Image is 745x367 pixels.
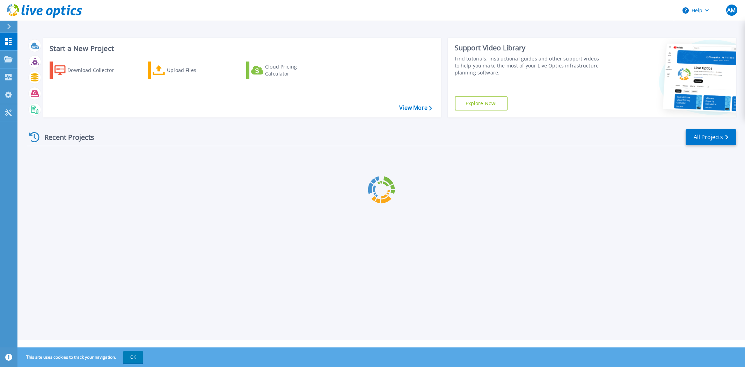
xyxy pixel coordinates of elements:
[455,55,603,76] div: Find tutorials, instructional guides and other support videos to help you make the most of your L...
[27,129,104,146] div: Recent Projects
[727,7,736,13] span: AM
[148,62,226,79] a: Upload Files
[686,129,736,145] a: All Projects
[67,63,123,77] div: Download Collector
[123,351,143,364] button: OK
[50,62,127,79] a: Download Collector
[167,63,223,77] div: Upload Files
[455,96,508,110] a: Explore Now!
[19,351,143,364] span: This site uses cookies to track your navigation.
[246,62,324,79] a: Cloud Pricing Calculator
[399,105,432,111] a: View More
[50,45,432,52] h3: Start a New Project
[455,43,603,52] div: Support Video Library
[265,63,321,77] div: Cloud Pricing Calculator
